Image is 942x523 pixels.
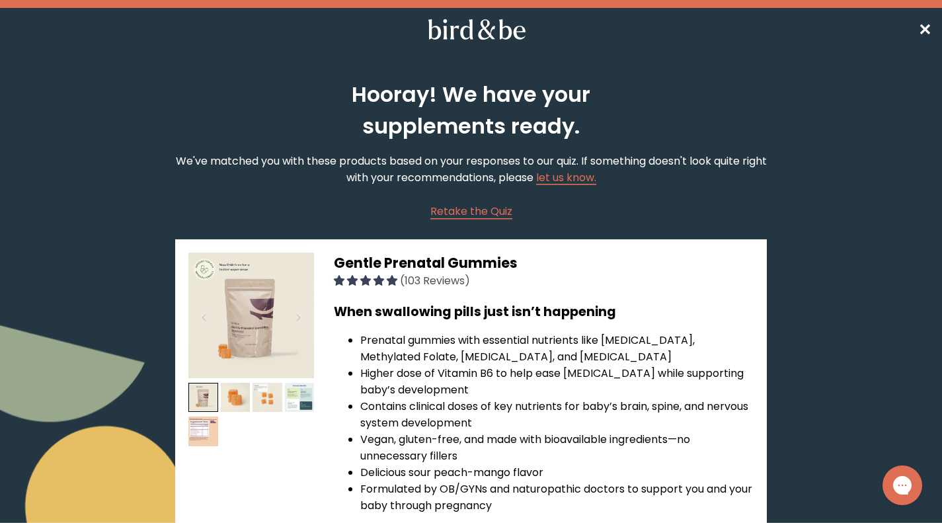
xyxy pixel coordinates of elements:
span: Gentle Prenatal Gummies [334,253,518,272]
span: (103 Reviews) [400,273,470,288]
a: Retake the Quiz [430,203,512,220]
span: ✕ [918,19,931,40]
h2: Hooray! We have your supplements ready. [294,79,648,142]
img: thumbnail image [221,383,251,413]
a: ✕ [918,18,931,41]
li: Higher dose of Vitamin B6 to help ease [MEDICAL_DATA] while supporting baby’s development [360,365,753,398]
li: Delicious sour peach-mango flavor [360,464,753,481]
iframe: Gorgias live chat messenger [876,461,929,510]
img: thumbnail image [188,253,314,378]
span: Retake the Quiz [430,204,512,219]
img: thumbnail image [188,417,218,446]
h3: When swallowing pills just isn’t happening [334,302,753,321]
li: Formulated by OB/GYNs and naturopathic doctors to support you and your baby through pregnancy [360,481,753,514]
img: thumbnail image [285,383,315,413]
a: let us know. [536,170,596,185]
p: We've matched you with these products based on your responses to our quiz. If something doesn't l... [175,153,766,186]
span: 4.88 stars [334,273,400,288]
img: thumbnail image [188,383,218,413]
li: Prenatal gummies with essential nutrients like [MEDICAL_DATA], Methylated Folate, [MEDICAL_DATA],... [360,332,753,365]
li: Contains clinical doses of key nutrients for baby’s brain, spine, and nervous system development [360,398,753,431]
li: Vegan, gluten-free, and made with bioavailable ingredients—no unnecessary fillers [360,431,753,464]
img: thumbnail image [253,383,282,413]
